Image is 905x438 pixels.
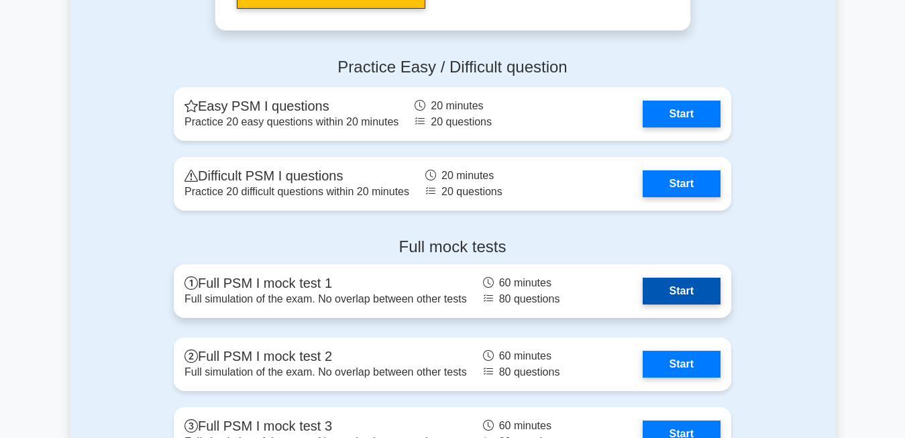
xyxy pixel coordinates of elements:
[643,351,721,378] a: Start
[174,237,731,257] h4: Full mock tests
[643,278,721,305] a: Start
[643,101,721,127] a: Start
[643,170,721,197] a: Start
[174,58,731,77] h4: Practice Easy / Difficult question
